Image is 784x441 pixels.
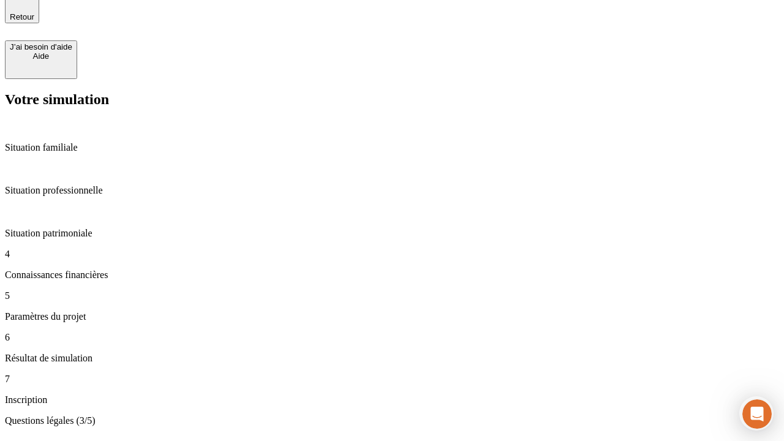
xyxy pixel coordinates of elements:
[742,399,772,429] iframe: Intercom live chat
[10,12,34,21] span: Retour
[5,415,779,426] p: Questions légales (3/5)
[5,269,779,281] p: Connaissances financières
[5,40,77,79] button: J’ai besoin d'aideAide
[10,51,72,61] div: Aide
[5,185,779,196] p: Situation professionnelle
[10,42,72,51] div: J’ai besoin d'aide
[5,311,779,322] p: Paramètres du projet
[739,396,774,431] iframe: Intercom live chat discovery launcher
[5,332,779,343] p: 6
[5,91,779,108] h2: Votre simulation
[5,353,779,364] p: Résultat de simulation
[5,290,779,301] p: 5
[5,394,779,405] p: Inscription
[5,374,779,385] p: 7
[5,142,779,153] p: Situation familiale
[5,249,779,260] p: 4
[5,228,779,239] p: Situation patrimoniale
